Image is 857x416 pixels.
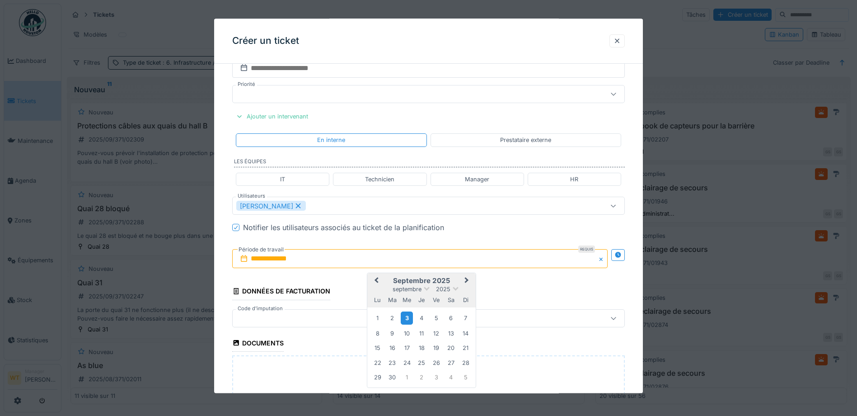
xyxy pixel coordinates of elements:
div: Choose dimanche 7 septembre 2025 [459,312,472,325]
div: Choose lundi 8 septembre 2025 [371,327,384,340]
div: Choose mardi 9 septembre 2025 [386,327,398,340]
div: Choose mercredi 24 septembre 2025 [401,357,413,369]
div: Choose jeudi 4 septembre 2025 [416,312,428,325]
label: Priorité [236,81,257,89]
div: Choose samedi 4 octobre 2025 [445,371,457,383]
div: Choose lundi 1 septembre 2025 [371,312,384,325]
button: Next Month [460,274,475,289]
div: Choose dimanche 28 septembre 2025 [459,357,472,369]
div: Choose jeudi 11 septembre 2025 [416,327,428,340]
div: Données de facturation [232,285,330,300]
div: Requis [578,246,595,253]
div: HR [570,175,578,184]
div: Choose mercredi 3 septembre 2025 [401,312,413,325]
div: lundi [371,294,384,307]
div: Choose mercredi 1 octobre 2025 [401,371,413,383]
div: Ajouter un intervenant [232,111,312,123]
div: Choose mercredi 17 septembre 2025 [401,342,413,354]
label: Code d'imputation [236,305,285,312]
div: [PERSON_NAME] [236,201,306,211]
span: 2025 [436,286,450,293]
div: Choose vendredi 3 octobre 2025 [430,371,442,383]
div: samedi [445,294,457,307]
div: Choose vendredi 5 septembre 2025 [430,312,442,325]
div: Technicien [365,175,394,184]
div: Choose mardi 30 septembre 2025 [386,371,398,383]
div: En interne [317,136,345,145]
div: Prestataire externe [500,136,551,145]
div: Choose vendredi 26 septembre 2025 [430,357,442,369]
label: Période de travail [238,245,285,255]
div: Choose samedi 27 septembre 2025 [445,357,457,369]
div: Choose dimanche 14 septembre 2025 [459,327,472,340]
div: Choose jeudi 2 octobre 2025 [416,371,428,383]
div: Choose vendredi 19 septembre 2025 [430,342,442,354]
div: jeudi [416,294,428,307]
h2: septembre 2025 [367,277,476,285]
div: Choose jeudi 18 septembre 2025 [416,342,428,354]
div: Choose mardi 2 septembre 2025 [386,312,398,325]
div: mardi [386,294,398,307]
div: Choose samedi 6 septembre 2025 [445,312,457,325]
div: Choose samedi 13 septembre 2025 [445,327,457,340]
span: septembre [393,286,421,293]
label: Les équipes [234,158,625,168]
label: Date de fin prévue [238,55,286,65]
div: Choose jeudi 25 septembre 2025 [416,357,428,369]
div: Manager [465,175,489,184]
button: Previous Month [368,274,383,289]
div: mercredi [401,294,413,307]
div: IT [280,175,285,184]
div: Documents [232,336,284,352]
div: Choose mardi 16 septembre 2025 [386,342,398,354]
div: Choose vendredi 12 septembre 2025 [430,327,442,340]
div: Choose lundi 15 septembre 2025 [371,342,384,354]
div: Choose lundi 22 septembre 2025 [371,357,384,369]
div: vendredi [430,294,442,307]
div: Choose dimanche 5 octobre 2025 [459,371,472,383]
div: Notifier les utilisateurs associés au ticket de la planification [243,222,444,233]
div: Choose samedi 20 septembre 2025 [445,342,457,354]
div: Choose mardi 23 septembre 2025 [386,357,398,369]
button: Close [598,250,608,269]
div: dimanche [459,294,472,307]
div: Choose mercredi 10 septembre 2025 [401,327,413,340]
label: Utilisateurs [236,193,267,200]
div: Choose dimanche 21 septembre 2025 [459,342,472,354]
div: Choose lundi 29 septembre 2025 [371,371,384,383]
div: Month septembre, 2025 [370,311,473,385]
h3: Créer un ticket [232,35,299,47]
